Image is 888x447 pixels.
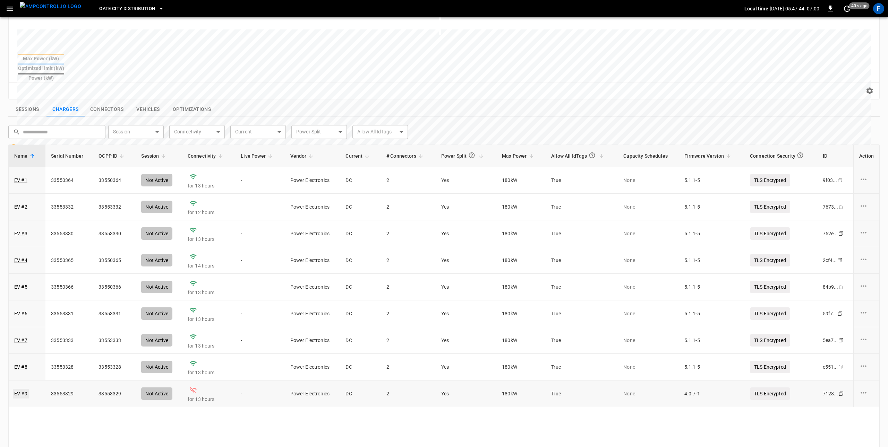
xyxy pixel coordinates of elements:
[546,247,618,274] td: True
[235,274,284,300] td: -
[441,149,486,163] span: Power Split
[623,283,673,290] p: None
[141,254,172,266] div: Not Active
[99,152,126,160] span: OCPP ID
[141,361,172,373] div: Not Active
[496,380,546,407] td: 180 kW
[188,369,230,376] p: for 13 hours
[838,390,845,397] div: copy
[8,102,46,117] button: show latest sessions
[496,274,546,300] td: 180 kW
[679,327,744,354] td: 5.1.1-5
[13,389,29,398] a: EV #9
[859,255,874,265] div: charge point options
[436,300,496,327] td: Yes
[45,380,93,407] td: 33553329
[386,152,425,160] span: # Connectors
[14,283,27,290] a: EV #5
[679,247,744,274] td: 5.1.1-5
[838,283,845,291] div: copy
[496,247,546,274] td: 180 kW
[188,262,230,269] p: for 14 hours
[235,380,284,407] td: -
[93,354,136,380] td: 33553328
[750,361,790,373] p: TLS Encrypted
[623,337,673,344] p: None
[285,354,340,380] td: Power Electronics
[623,363,673,370] p: None
[744,5,768,12] p: Local time
[14,230,27,237] a: EV #3
[623,390,673,397] p: None
[45,247,93,274] td: 33550365
[141,334,172,347] div: Not Active
[853,145,879,167] th: Action
[20,2,81,11] img: ampcontrol.io logo
[93,300,136,327] td: 33553331
[14,203,27,210] a: EV #2
[188,152,225,160] span: Connectivity
[859,202,874,212] div: charge point options
[99,5,155,13] span: Gate City Distribution
[381,327,436,354] td: 2
[546,274,618,300] td: True
[14,177,27,184] a: EV #1
[45,274,93,300] td: 33550366
[340,247,381,274] td: DC
[235,247,284,274] td: -
[873,3,884,14] div: profile-icon
[381,274,436,300] td: 2
[823,390,838,397] div: 7128 ...
[14,310,27,317] a: EV #6
[436,274,496,300] td: Yes
[823,363,838,370] div: e551 ...
[496,300,546,327] td: 180 kW
[823,257,837,264] div: 2cf4 ...
[188,316,230,323] p: for 13 hours
[750,254,790,266] p: TLS Encrypted
[290,152,316,160] span: Vendor
[618,145,678,167] th: Capacity Schedules
[859,388,874,399] div: charge point options
[285,247,340,274] td: Power Electronics
[129,102,167,117] button: show latest vehicles
[837,310,844,317] div: copy
[546,354,618,380] td: True
[188,342,230,349] p: for 13 hours
[141,152,168,160] span: Session
[770,5,819,12] p: [DATE] 05:47:44 -07:00
[340,300,381,327] td: DC
[837,256,844,264] div: copy
[381,354,436,380] td: 2
[381,300,436,327] td: 2
[436,327,496,354] td: Yes
[817,145,854,167] th: ID
[241,152,275,160] span: Live Power
[340,274,381,300] td: DC
[679,380,744,407] td: 4.0.7-1
[340,380,381,407] td: DC
[496,327,546,354] td: 180 kW
[340,354,381,380] td: DC
[859,335,874,345] div: charge point options
[838,363,845,371] div: copy
[436,247,496,274] td: Yes
[679,354,744,380] td: 5.1.1-5
[188,396,230,403] p: for 13 hours
[167,102,216,117] button: show latest optimizations
[750,281,790,293] p: TLS Encrypted
[502,152,536,160] span: Max Power
[14,363,27,370] a: EV #8
[849,2,870,9] span: 40 s ago
[838,336,845,344] div: copy
[235,327,284,354] td: -
[859,282,874,292] div: charge point options
[141,307,172,320] div: Not Active
[679,274,744,300] td: 5.1.1-5
[345,152,372,160] span: Current
[285,300,340,327] td: Power Electronics
[235,300,284,327] td: -
[85,102,129,117] button: show latest connectors
[859,175,874,185] div: charge point options
[551,149,606,163] span: Allow All IdTags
